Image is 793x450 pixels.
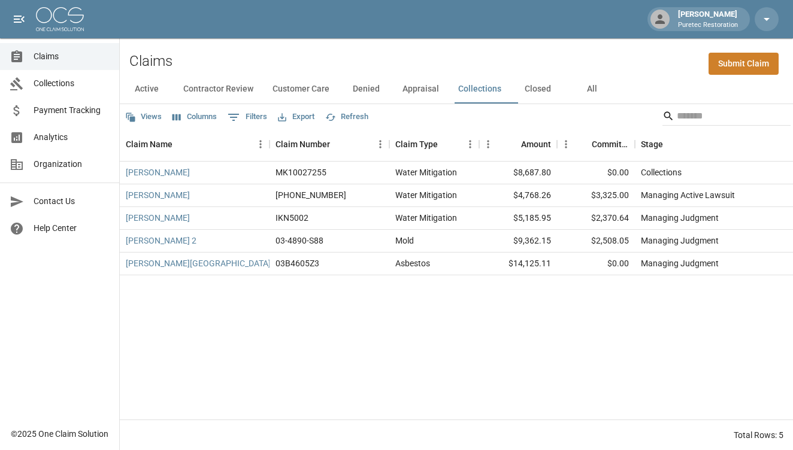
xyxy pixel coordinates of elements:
[276,235,323,247] div: 03-4890-S88
[275,108,317,126] button: Export
[395,127,438,161] div: Claim Type
[276,166,326,178] div: MK10027255
[126,212,190,224] a: [PERSON_NAME]
[252,135,270,153] button: Menu
[641,257,719,269] div: Managing Judgment
[678,20,738,31] p: Puretec Restoration
[511,75,565,104] button: Closed
[479,135,497,153] button: Menu
[276,189,346,201] div: 300-598993-2021
[126,189,190,201] a: [PERSON_NAME]
[557,207,635,230] div: $2,370.64
[389,127,479,161] div: Claim Type
[709,53,779,75] a: Submit Claim
[557,135,575,153] button: Menu
[641,127,663,161] div: Stage
[393,75,449,104] button: Appraisal
[479,230,557,253] div: $9,362.15
[479,127,557,161] div: Amount
[479,162,557,184] div: $8,687.80
[11,428,108,440] div: © 2025 One Claim Solution
[395,212,457,224] div: Water Mitigation
[276,212,308,224] div: IKN5002
[641,212,719,224] div: Managing Judgment
[557,162,635,184] div: $0.00
[270,127,389,161] div: Claim Number
[126,235,196,247] a: [PERSON_NAME] 2
[662,107,791,128] div: Search
[557,253,635,275] div: $0.00
[34,131,110,144] span: Analytics
[276,127,330,161] div: Claim Number
[120,75,174,104] button: Active
[479,253,557,275] div: $14,125.11
[170,108,220,126] button: Select columns
[641,166,682,178] div: Collections
[7,7,31,31] button: open drawer
[521,127,551,161] div: Amount
[565,75,619,104] button: All
[122,108,165,126] button: Views
[592,127,629,161] div: Committed Amount
[174,75,263,104] button: Contractor Review
[557,230,635,253] div: $2,508.05
[126,127,172,161] div: Claim Name
[479,184,557,207] div: $4,768.26
[225,108,270,127] button: Show filters
[395,257,430,269] div: Asbestos
[34,158,110,171] span: Organization
[129,53,172,70] h2: Claims
[438,136,455,153] button: Sort
[263,75,339,104] button: Customer Care
[34,104,110,117] span: Payment Tracking
[339,75,393,104] button: Denied
[126,166,190,178] a: [PERSON_NAME]
[479,207,557,230] div: $5,185.95
[641,235,719,247] div: Managing Judgment
[120,75,793,104] div: dynamic tabs
[34,222,110,235] span: Help Center
[34,195,110,208] span: Contact Us
[504,136,521,153] button: Sort
[557,184,635,207] div: $3,325.00
[322,108,371,126] button: Refresh
[663,136,680,153] button: Sort
[276,257,319,269] div: 03B4605Z3
[575,136,592,153] button: Sort
[36,7,84,31] img: ocs-logo-white-transparent.png
[395,189,457,201] div: Water Mitigation
[734,429,783,441] div: Total Rows: 5
[120,127,270,161] div: Claim Name
[461,135,479,153] button: Menu
[395,235,414,247] div: Mold
[395,166,457,178] div: Water Mitigation
[557,127,635,161] div: Committed Amount
[641,189,735,201] div: Managing Active Lawsuit
[371,135,389,153] button: Menu
[34,50,110,63] span: Claims
[126,257,271,269] a: [PERSON_NAME][GEOGRAPHIC_DATA]
[172,136,189,153] button: Sort
[330,136,347,153] button: Sort
[34,77,110,90] span: Collections
[673,8,743,30] div: [PERSON_NAME]
[449,75,511,104] button: Collections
